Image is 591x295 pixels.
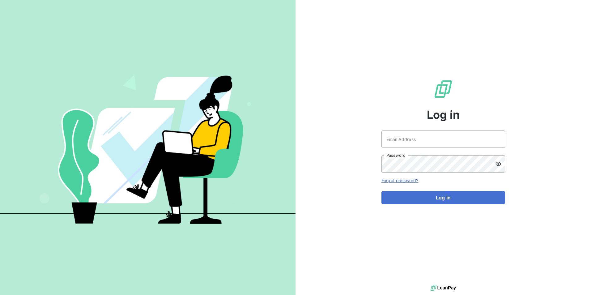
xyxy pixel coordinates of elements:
span: Log in [427,106,460,123]
a: Forgot password? [381,178,418,183]
img: logo [431,283,456,293]
img: LeanPay Logo [433,79,453,99]
input: placeholder [381,130,505,148]
button: Log in [381,191,505,204]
